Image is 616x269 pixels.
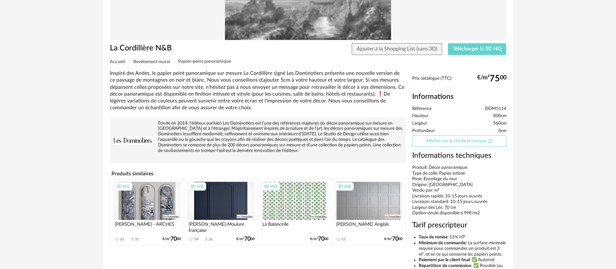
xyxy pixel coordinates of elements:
[498,128,506,134] span: 0cm
[261,182,280,191] div: 3D HQ
[493,113,506,119] span: 300cm
[261,220,328,233] div: La Balancelle
[412,165,506,216] div: Produit: Décor panoramique Type de colle: Papier intissé Pose: Encollage du mur Origine: [GEOGRAP...
[412,221,506,230] h3: Tarif prescripteur
[412,128,435,134] span: Profondeur
[419,241,466,245] b: Minimum de commande
[485,106,506,112] span: DOM5114
[135,237,139,242] div: 31
[110,169,406,179] h4: Produits similaires
[334,220,402,233] div: [PERSON_NAME] Anglais
[113,121,402,154] div: Fondé en 2014, l’éditeur parisien Les Dominotiers est l’une des références majeures du décor pano...
[419,257,506,263] li: : ✅ Autorisé
[110,59,506,64] div: Breadcrumb
[412,92,506,101] h2: Informations
[357,46,437,51] span: Ajouter à la Shopping List (sans 3D)
[419,258,470,262] b: Paiement par le client final
[310,237,328,241] div: €/m² 00
[419,240,506,258] li: : La surface minimale requise pour commander un produit est 3 m², et en ce qui concerne les papie...
[318,237,324,241] span: 70
[110,43,271,53] h1: La Cordillère N&B
[342,237,346,242] div: 15
[258,179,331,245] a: 3D HQ La Balancelle €/m²7000
[352,43,442,55] button: Ajouter à la Shopping List (sans 3D)
[170,237,177,241] span: 70
[392,237,399,241] span: 70
[419,263,471,268] b: Répartition de commission
[113,121,152,160] img: brand logo
[453,46,502,51] span: Télécharger la 3D HQ
[448,43,506,55] button: Télécharger la 3D HQ
[130,237,135,242] span: Download icon
[187,220,255,233] div: [PERSON_NAME]-Moulure française
[332,179,405,245] a: 3D HQ [PERSON_NAME] Anglais 15 €/m²7000
[133,60,170,64] span: Revêtement mural
[335,182,354,191] div: 3D HQ
[384,237,402,241] div: €/m² 00
[493,121,506,127] span: 560cm
[187,182,206,191] div: 3D HQ
[236,237,255,241] div: €/m² 00
[477,76,506,81] div: €/m² 00
[113,220,181,233] div: [PERSON_NAME] - ARCHES
[209,237,213,242] div: 26
[412,121,427,127] span: Largeur
[184,179,257,245] a: 3D HQ [PERSON_NAME]-Moulure française 54 Download icon 26 €/m²7000
[419,235,448,239] b: Taux de remise
[163,237,181,241] div: €/m² 00
[120,237,124,242] div: 62
[490,76,500,81] span: 75
[412,135,506,147] a: Afficher sur le site de la marqueOpen In New icon
[419,235,506,240] li: : 15% HT
[412,151,506,160] h3: Informations techniques
[178,59,231,64] span: Papier-peint panoramique
[488,138,492,143] span: Open In New icon
[194,237,198,242] div: 54
[110,70,406,112] div: Inspiré des Andes, le papier peint panoramique sur mesure La Cordillère signé Les Dominotiers pré...
[113,182,132,191] div: 3D HQ
[244,237,251,241] span: 70
[204,237,209,242] span: Download icon
[412,113,428,119] span: Hauteur
[412,76,506,88] div: Prix catalogue (TTC):
[110,60,125,64] span: Accueil
[110,179,184,245] a: 3D HQ [PERSON_NAME] - ARCHES 62 Download icon 31 €/m²7000
[412,106,432,112] span: Référence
